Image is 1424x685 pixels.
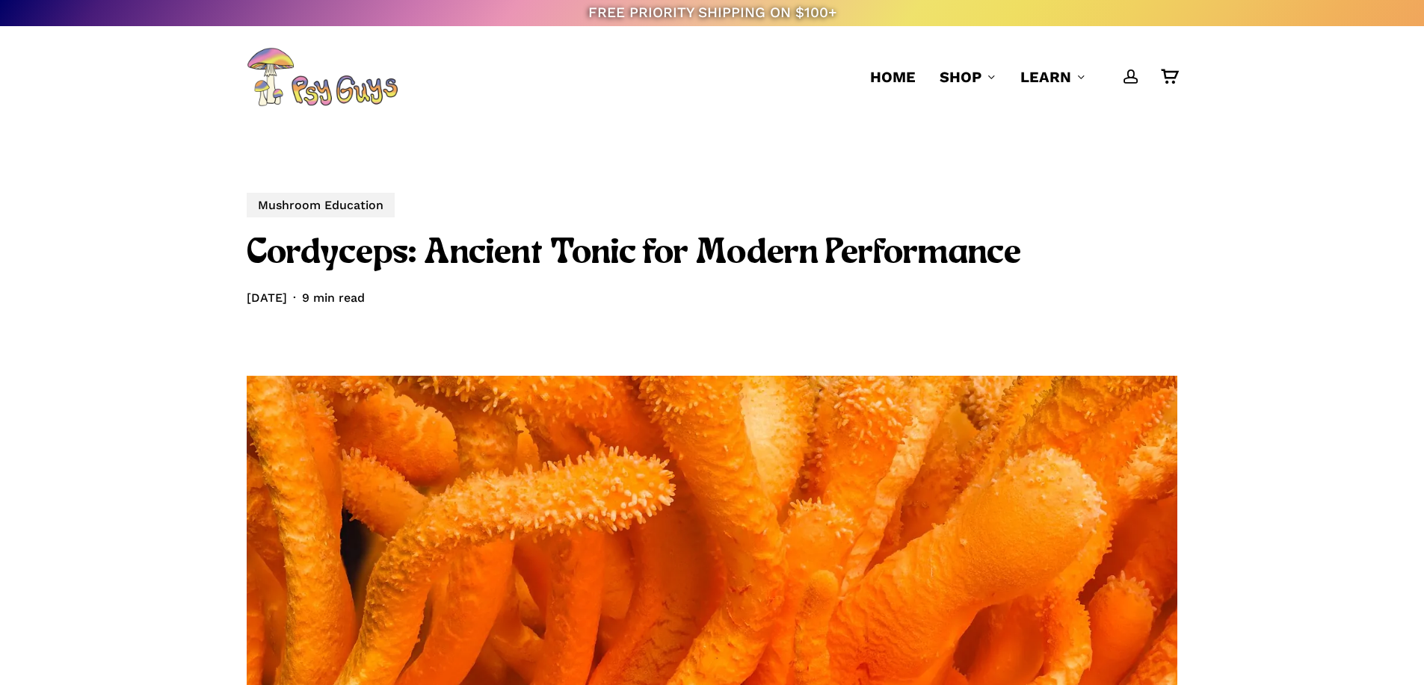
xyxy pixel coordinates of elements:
img: PsyGuys [247,47,398,107]
span: Learn [1020,68,1071,86]
a: Shop [940,66,996,87]
nav: Main Menu [858,26,1177,128]
span: Home [870,68,916,86]
a: Home [870,66,916,87]
a: Mushroom Education [247,193,395,217]
span: [DATE] [247,288,287,309]
a: Learn [1020,66,1086,87]
h1: Cordyceps: Ancient Tonic for Modern Performance [247,232,1177,276]
span: 9 min read [287,288,365,309]
span: Shop [940,68,981,86]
